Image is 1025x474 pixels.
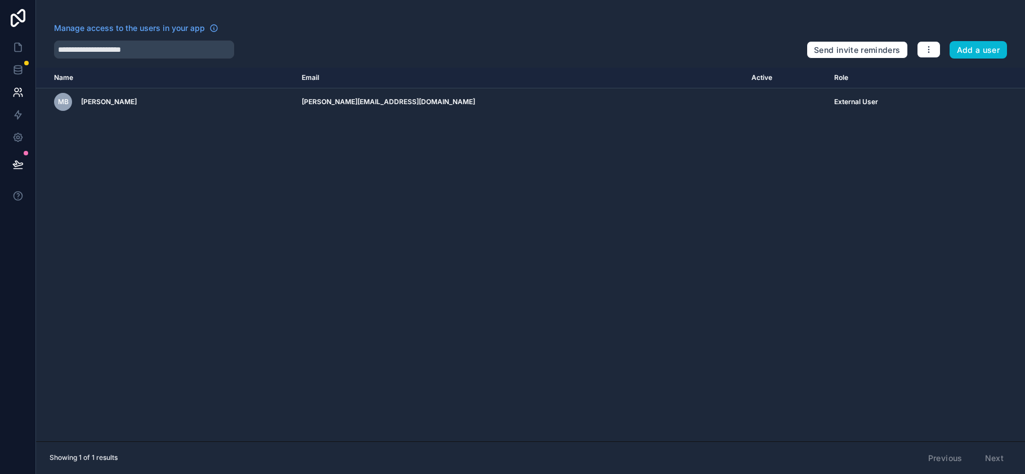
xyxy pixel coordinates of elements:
button: Send invite reminders [807,41,907,59]
span: External User [834,97,878,106]
div: scrollable content [36,68,1025,441]
span: Showing 1 of 1 results [50,453,118,462]
span: MB [58,97,69,106]
button: Add a user [950,41,1008,59]
th: Name [36,68,295,88]
span: Manage access to the users in your app [54,23,205,34]
th: Active [745,68,827,88]
span: [PERSON_NAME] [81,97,137,106]
a: Manage access to the users in your app [54,23,218,34]
td: [PERSON_NAME][EMAIL_ADDRESS][DOMAIN_NAME] [295,88,745,116]
th: Role [827,68,965,88]
th: Email [295,68,745,88]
